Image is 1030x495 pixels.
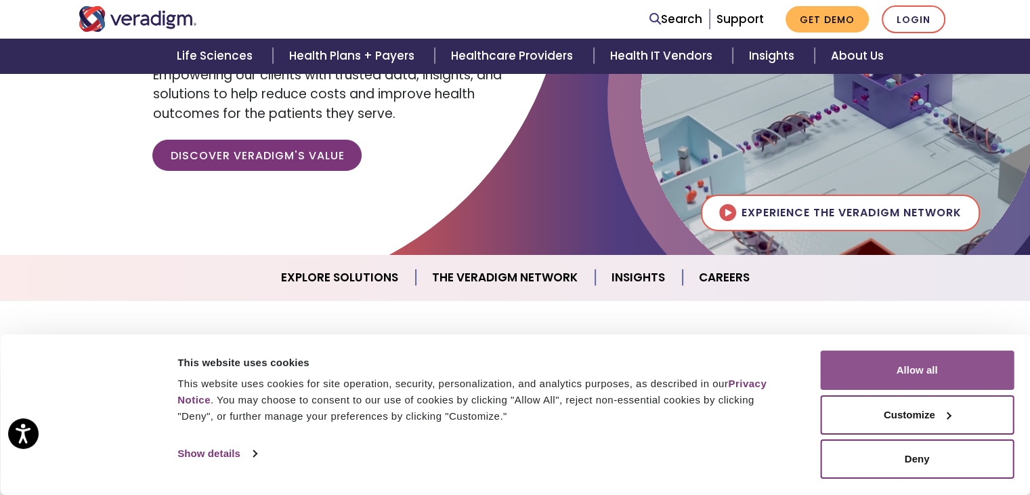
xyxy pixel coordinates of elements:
[820,395,1014,435] button: Customize
[595,260,683,295] a: Insights
[177,376,790,424] div: This website uses cookies for site operation, security, personalization, and analytics purposes, ...
[815,39,900,73] a: About Us
[177,355,790,371] div: This website uses cookies
[820,351,1014,390] button: Allow all
[177,443,256,464] a: Show details
[160,39,273,73] a: Life Sciences
[152,66,501,123] span: Empowering our clients with trusted data, insights, and solutions to help reduce costs and improv...
[683,260,766,295] a: Careers
[416,260,595,295] a: The Veradigm Network
[771,398,1014,479] iframe: Drift Chat Widget
[882,5,945,33] a: Login
[273,39,435,73] a: Health Plans + Payers
[649,10,702,28] a: Search
[435,39,593,73] a: Healthcare Providers
[152,140,362,171] a: Discover Veradigm's Value
[786,6,869,33] a: Get Demo
[79,6,197,32] img: Veradigm logo
[594,39,733,73] a: Health IT Vendors
[265,260,416,295] a: Explore Solutions
[716,11,764,27] a: Support
[733,39,815,73] a: Insights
